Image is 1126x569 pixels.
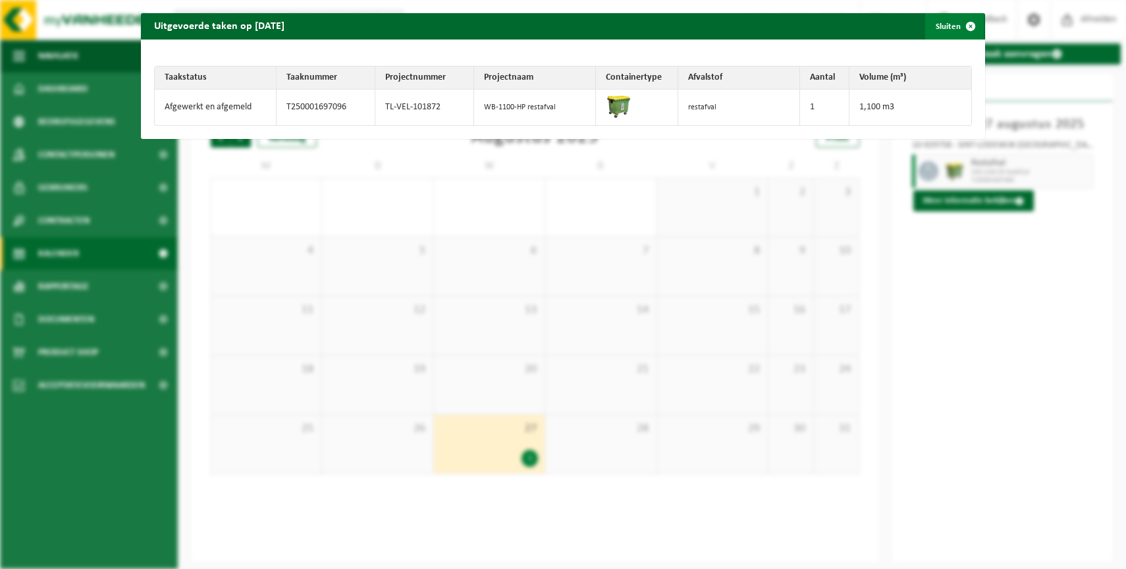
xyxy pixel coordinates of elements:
[141,13,298,38] h2: Uitgevoerde taken op [DATE]
[925,13,984,40] button: Sluiten
[155,90,277,125] td: Afgewerkt en afgemeld
[800,90,849,125] td: 1
[155,67,277,90] th: Taakstatus
[375,67,474,90] th: Projectnummer
[606,93,632,119] img: WB-1100-HPE-GN-50
[800,67,849,90] th: Aantal
[277,90,375,125] td: T250001697096
[849,67,971,90] th: Volume (m³)
[678,90,800,125] td: restafval
[849,90,971,125] td: 1,100 m3
[474,90,596,125] td: WB-1100-HP restafval
[375,90,474,125] td: TL-VEL-101872
[678,67,800,90] th: Afvalstof
[474,67,596,90] th: Projectnaam
[277,67,375,90] th: Taaknummer
[596,67,678,90] th: Containertype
